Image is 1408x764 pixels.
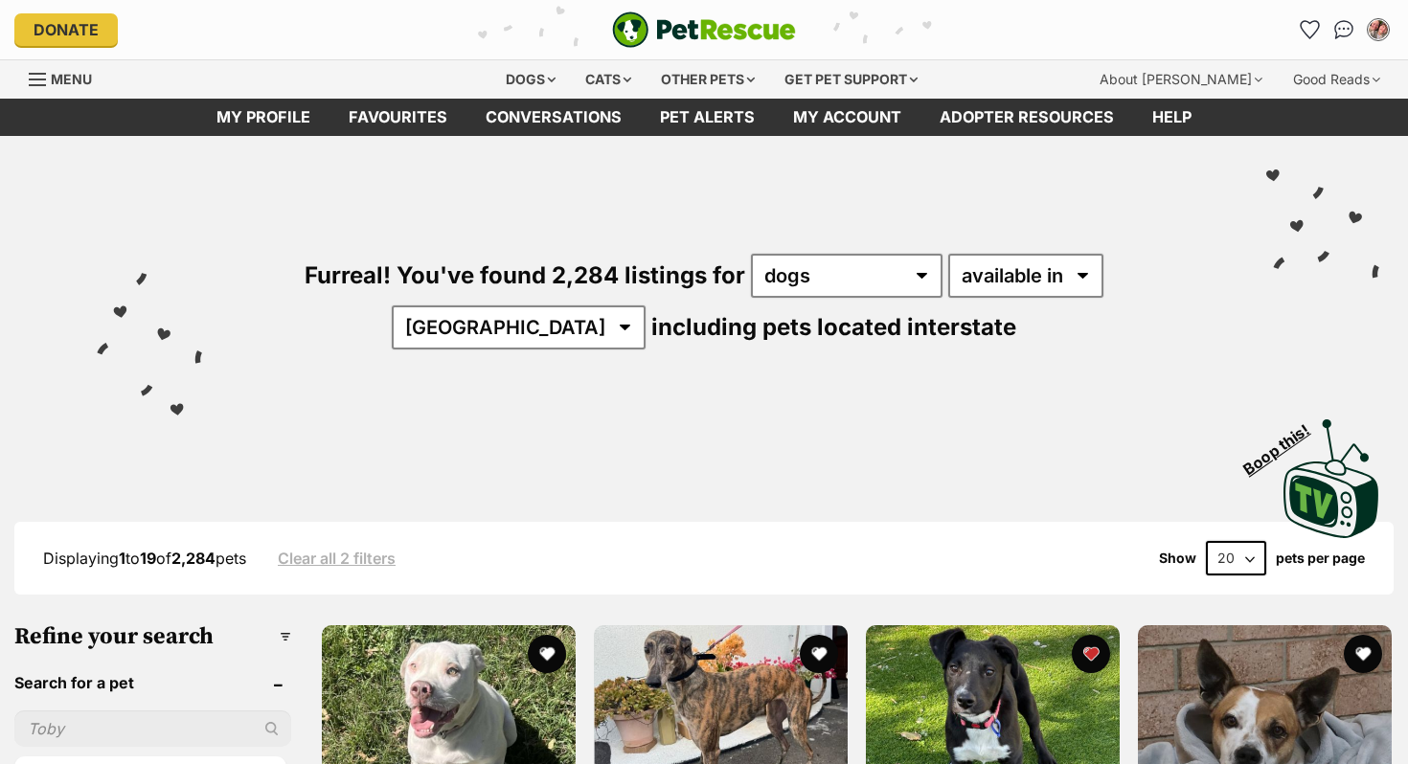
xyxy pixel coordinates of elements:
ul: Account quick links [1294,14,1394,45]
span: Furreal! You've found 2,284 listings for [305,261,745,289]
a: Favourites [1294,14,1325,45]
div: About [PERSON_NAME] [1086,60,1276,99]
a: My account [774,99,920,136]
div: Other pets [647,60,768,99]
img: chat-41dd97257d64d25036548639549fe6c8038ab92f7586957e7f3b1b290dea8141.svg [1334,20,1354,39]
img: Remi Lynch profile pic [1369,20,1388,39]
img: PetRescue TV logo [1283,419,1379,538]
h3: Refine your search [14,623,291,650]
a: Boop this! [1283,402,1379,542]
span: Menu [51,71,92,87]
img: logo-e224e6f780fb5917bec1dbf3a21bbac754714ae5b6737aabdf751b685950b380.svg [612,11,796,48]
a: Pet alerts [641,99,774,136]
button: favourite [800,635,838,673]
a: Favourites [329,99,466,136]
div: Good Reads [1280,60,1394,99]
span: including pets located interstate [651,313,1016,341]
header: Search for a pet [14,674,291,691]
a: Conversations [1329,14,1359,45]
button: favourite [1344,635,1382,673]
strong: 19 [140,549,156,568]
label: pets per page [1276,551,1365,566]
div: Dogs [492,60,569,99]
a: Donate [14,13,118,46]
a: Menu [29,60,105,95]
input: Toby [14,710,291,747]
a: Help [1133,99,1211,136]
div: Cats [572,60,645,99]
a: My profile [197,99,329,136]
a: Adopter resources [920,99,1133,136]
span: Displaying to of pets [43,549,246,568]
button: favourite [528,635,566,673]
strong: 2,284 [171,549,216,568]
a: Clear all 2 filters [278,550,396,567]
div: Get pet support [771,60,931,99]
span: Show [1159,551,1196,566]
a: PetRescue [612,11,796,48]
span: Boop this! [1240,409,1329,478]
strong: 1 [119,549,125,568]
button: My account [1363,14,1394,45]
a: conversations [466,99,641,136]
button: favourite [1072,635,1110,673]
